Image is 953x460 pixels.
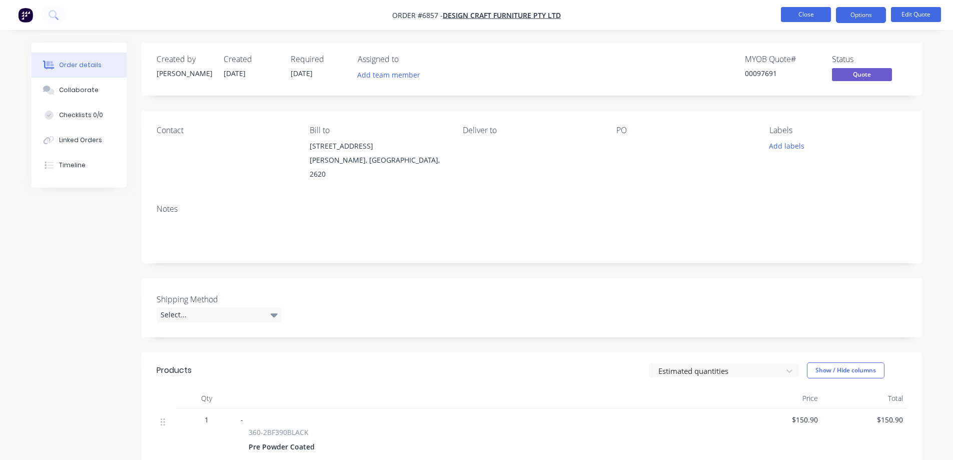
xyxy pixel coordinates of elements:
span: [DATE] [224,69,246,78]
button: Edit Quote [891,7,941,22]
button: Add team member [352,68,425,82]
div: Assigned to [358,55,458,64]
div: [STREET_ADDRESS][PERSON_NAME], [GEOGRAPHIC_DATA], 2620 [310,139,447,181]
div: Select... [157,307,282,322]
span: 360-2BF390BLACK [249,427,309,437]
span: 1 [205,414,209,425]
button: Add labels [764,139,810,153]
div: Required [291,55,346,64]
button: Show / Hide columns [807,362,884,378]
div: Products [157,364,192,376]
button: Add team member [358,68,426,82]
div: Status [832,55,907,64]
div: Pre Powder Coated [249,439,319,454]
button: Options [836,7,886,23]
a: Design Craft Furniture Pty Ltd [443,11,561,20]
div: 00097691 [745,68,820,79]
span: $150.90 [826,414,903,425]
div: [PERSON_NAME], [GEOGRAPHIC_DATA], 2620 [310,153,447,181]
div: Created by [157,55,212,64]
button: Order details [32,53,127,78]
div: Qty [177,388,237,408]
div: Order details [59,61,102,70]
div: PO [616,126,753,135]
span: Quote [832,68,892,81]
button: Collaborate [32,78,127,103]
div: Checklists 0/0 [59,111,103,120]
div: Deliver to [463,126,600,135]
button: Linked Orders [32,128,127,153]
button: Checklists 0/0 [32,103,127,128]
button: Close [781,7,831,22]
div: Contact [157,126,294,135]
div: Linked Orders [59,136,102,145]
div: Collaborate [59,86,99,95]
span: [DATE] [291,69,313,78]
div: Notes [157,204,907,214]
div: [PERSON_NAME] [157,68,212,79]
div: Timeline [59,161,86,170]
span: - [241,415,243,424]
div: Total [822,388,907,408]
div: Price [737,388,822,408]
div: [STREET_ADDRESS] [310,139,447,153]
span: Order #6857 - [392,11,443,20]
div: Created [224,55,279,64]
button: Timeline [32,153,127,178]
div: Bill to [310,126,447,135]
div: Labels [769,126,906,135]
img: Factory [18,8,33,23]
span: $150.90 [741,414,818,425]
div: MYOB Quote # [745,55,820,64]
label: Shipping Method [157,293,282,305]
